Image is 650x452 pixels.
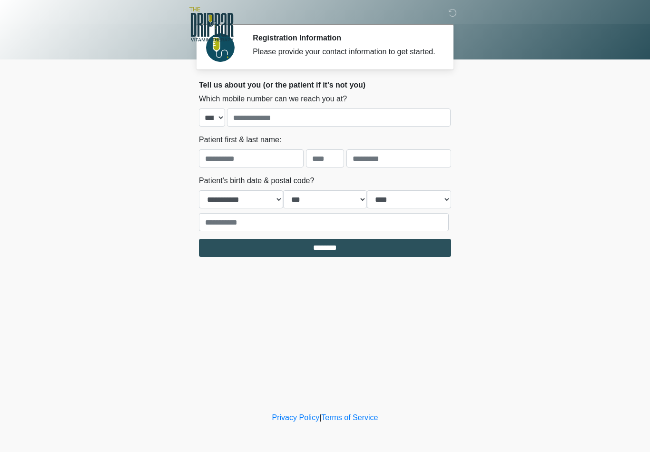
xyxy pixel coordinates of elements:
[199,93,347,105] label: Which mobile number can we reach you at?
[321,413,378,422] a: Terms of Service
[199,175,314,187] label: Patient's birth date & postal code?
[272,413,320,422] a: Privacy Policy
[253,46,437,58] div: Please provide your contact information to get started.
[319,413,321,422] a: |
[199,80,451,89] h2: Tell us about you (or the patient if it's not you)
[199,134,281,146] label: Patient first & last name:
[189,7,234,41] img: The DRIPBaR - Lubbock Logo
